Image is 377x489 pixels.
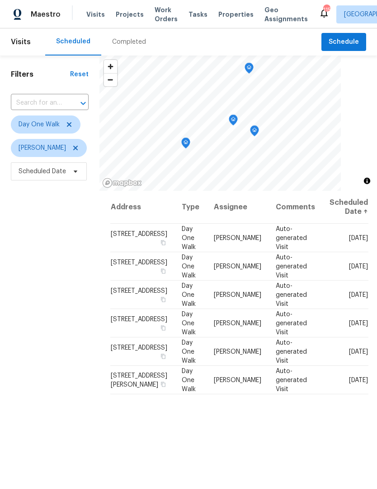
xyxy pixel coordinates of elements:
[276,311,307,335] span: Auto-generated Visit
[349,263,368,269] span: [DATE]
[112,37,146,46] div: Completed
[229,115,238,129] div: Map marker
[214,348,261,355] span: [PERSON_NAME]
[349,291,368,298] span: [DATE]
[104,73,117,86] button: Zoom out
[276,226,307,250] span: Auto-generated Visit
[218,10,254,19] span: Properties
[250,125,259,139] div: Map marker
[11,70,70,79] h1: Filters
[276,282,307,307] span: Auto-generated Visit
[111,316,167,322] span: [STREET_ADDRESS]
[111,231,167,237] span: [STREET_ADDRESS]
[19,120,60,129] span: Day One Walk
[182,254,196,278] span: Day One Walk
[214,291,261,298] span: [PERSON_NAME]
[349,348,368,355] span: [DATE]
[11,96,63,110] input: Search for an address...
[155,5,178,23] span: Work Orders
[214,235,261,241] span: [PERSON_NAME]
[364,176,370,186] span: Toggle attribution
[19,143,66,152] span: [PERSON_NAME]
[276,254,307,278] span: Auto-generated Visit
[182,311,196,335] span: Day One Walk
[276,368,307,392] span: Auto-generated Visit
[181,138,190,152] div: Map marker
[31,10,61,19] span: Maestro
[174,191,207,224] th: Type
[349,377,368,383] span: [DATE]
[104,60,117,73] button: Zoom in
[159,295,167,303] button: Copy Address
[321,33,366,51] button: Schedule
[207,191,269,224] th: Assignee
[11,32,31,52] span: Visits
[77,97,90,110] button: Open
[322,191,368,224] th: Scheduled Date ↑
[111,372,167,388] span: [STREET_ADDRESS][PERSON_NAME]
[70,70,89,79] div: Reset
[182,368,196,392] span: Day One Walk
[182,282,196,307] span: Day One Walk
[56,37,90,46] div: Scheduled
[99,55,341,191] canvas: Map
[245,63,254,77] div: Map marker
[188,11,207,18] span: Tasks
[214,377,261,383] span: [PERSON_NAME]
[110,191,174,224] th: Address
[182,226,196,250] span: Day One Walk
[362,175,372,186] button: Toggle attribution
[349,320,368,326] span: [DATE]
[269,191,322,224] th: Comments
[111,287,167,294] span: [STREET_ADDRESS]
[214,263,261,269] span: [PERSON_NAME]
[116,10,144,19] span: Projects
[329,37,359,48] span: Schedule
[349,235,368,241] span: [DATE]
[86,10,105,19] span: Visits
[182,339,196,364] span: Day One Walk
[159,380,167,388] button: Copy Address
[102,178,142,188] a: Mapbox homepage
[159,238,167,246] button: Copy Address
[276,339,307,364] span: Auto-generated Visit
[323,5,330,14] div: 115
[159,352,167,360] button: Copy Address
[214,320,261,326] span: [PERSON_NAME]
[104,74,117,86] span: Zoom out
[111,344,167,351] span: [STREET_ADDRESS]
[111,259,167,265] span: [STREET_ADDRESS]
[19,167,66,176] span: Scheduled Date
[159,267,167,275] button: Copy Address
[264,5,308,23] span: Geo Assignments
[159,323,167,332] button: Copy Address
